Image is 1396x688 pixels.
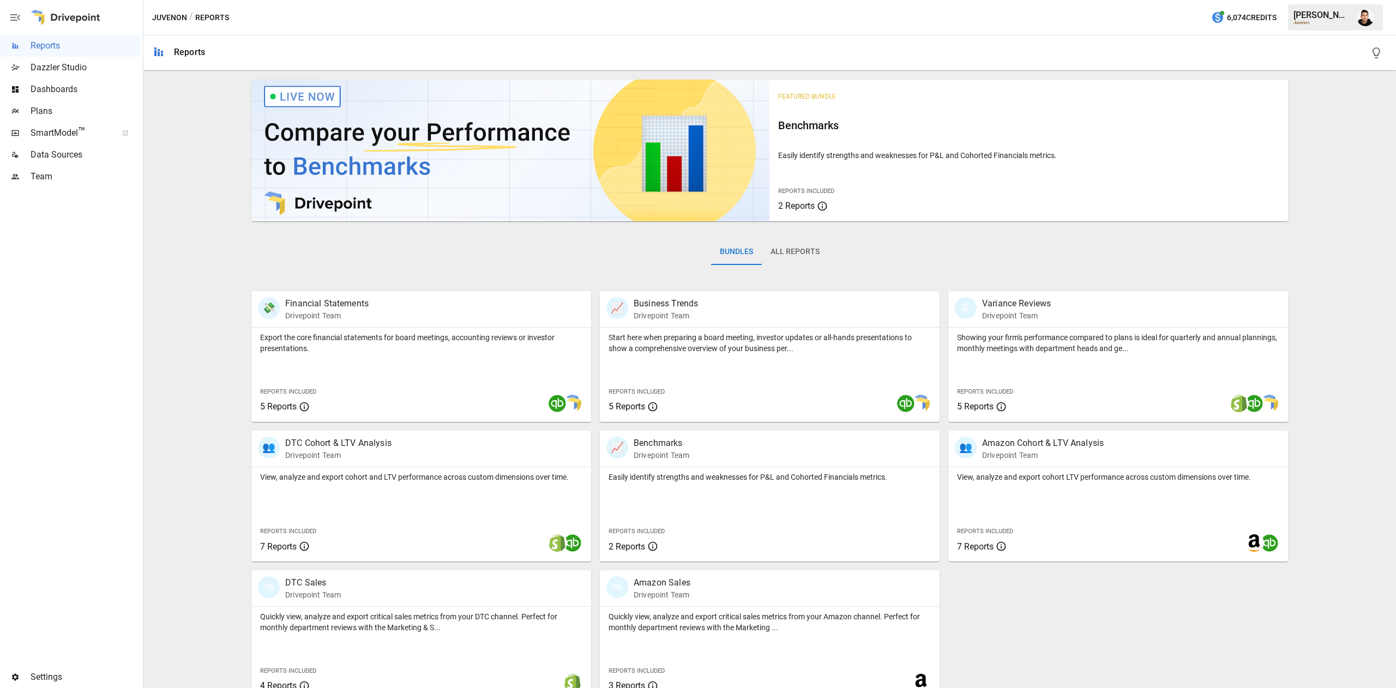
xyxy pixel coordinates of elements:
[31,83,141,96] span: Dashboards
[606,576,628,598] div: 🛍
[609,332,931,354] p: Start here when preparing a board meeting, investor updates or all-hands presentations to show a ...
[1293,20,1350,25] div: Juvenon
[285,589,341,600] p: Drivepoint Team
[285,450,392,461] p: Drivepoint Team
[957,528,1013,535] span: Reports Included
[609,388,665,395] span: Reports Included
[1350,2,1381,33] button: Francisco Sanchez
[778,117,1279,134] h6: Benchmarks
[258,297,280,319] div: 💸
[260,388,316,395] span: Reports Included
[634,437,689,450] p: Benchmarks
[31,170,141,183] span: Team
[31,105,141,118] span: Plans
[912,395,930,412] img: smart model
[778,93,836,100] span: Featured Bundle
[260,611,582,633] p: Quickly view, analyze and export critical sales metrics from your DTC channel. Perfect for monthl...
[634,589,690,600] p: Drivepoint Team
[1293,10,1350,20] div: [PERSON_NAME]
[1227,11,1277,25] span: 6,074 Credits
[285,310,369,321] p: Drivepoint Team
[634,310,698,321] p: Drivepoint Team
[1261,534,1278,552] img: quickbooks
[609,528,665,535] span: Reports Included
[955,297,977,319] div: 🗓
[174,47,205,57] div: Reports
[711,239,762,265] button: Bundles
[957,541,994,552] span: 7 Reports
[634,297,698,310] p: Business Trends
[31,39,141,52] span: Reports
[957,401,994,412] span: 5 Reports
[982,437,1104,450] p: Amazon Cohort & LTV Analysis
[762,239,828,265] button: All Reports
[564,395,581,412] img: smart model
[982,310,1051,321] p: Drivepoint Team
[258,437,280,458] div: 👥
[609,541,645,552] span: 2 Reports
[634,450,689,461] p: Drivepoint Team
[31,148,141,161] span: Data Sources
[564,534,581,552] img: quickbooks
[31,126,110,140] span: SmartModel
[778,188,834,195] span: Reports Included
[1261,395,1278,412] img: smart model
[955,437,977,458] div: 👥
[260,667,316,674] span: Reports Included
[897,395,914,412] img: quickbooks
[982,297,1051,310] p: Variance Reviews
[609,401,645,412] span: 5 Reports
[1245,395,1263,412] img: quickbooks
[152,11,187,25] button: Juvenon
[189,11,193,25] div: /
[251,80,769,221] img: video thumbnail
[982,450,1104,461] p: Drivepoint Team
[606,297,628,319] div: 📈
[31,61,141,74] span: Dazzler Studio
[549,534,566,552] img: shopify
[778,201,815,211] span: 2 Reports
[609,611,931,633] p: Quickly view, analyze and export critical sales metrics from your Amazon channel. Perfect for mon...
[258,576,280,598] div: 🛍
[260,401,297,412] span: 5 Reports
[260,528,316,535] span: Reports Included
[260,472,582,482] p: View, analyze and export cohort and LTV performance across custom dimensions over time.
[609,667,665,674] span: Reports Included
[549,395,566,412] img: quickbooks
[285,437,392,450] p: DTC Cohort & LTV Analysis
[957,332,1279,354] p: Showing your firm's performance compared to plans is ideal for quarterly and annual plannings, mo...
[260,332,582,354] p: Export the core financial statements for board meetings, accounting reviews or investor presentat...
[957,472,1279,482] p: View, analyze and export cohort LTV performance across custom dimensions over time.
[609,472,931,482] p: Easily identify strengths and weaknesses for P&L and Cohorted Financials metrics.
[778,150,1279,161] p: Easily identify strengths and weaknesses for P&L and Cohorted Financials metrics.
[1207,8,1281,28] button: 6,074Credits
[285,297,369,310] p: Financial Statements
[957,388,1013,395] span: Reports Included
[31,671,141,684] span: Settings
[260,541,297,552] span: 7 Reports
[285,576,341,589] p: DTC Sales
[1357,9,1374,26] img: Francisco Sanchez
[634,576,690,589] p: Amazon Sales
[78,125,86,138] span: ™
[1245,534,1263,552] img: amazon
[606,437,628,458] div: 📈
[1230,395,1248,412] img: shopify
